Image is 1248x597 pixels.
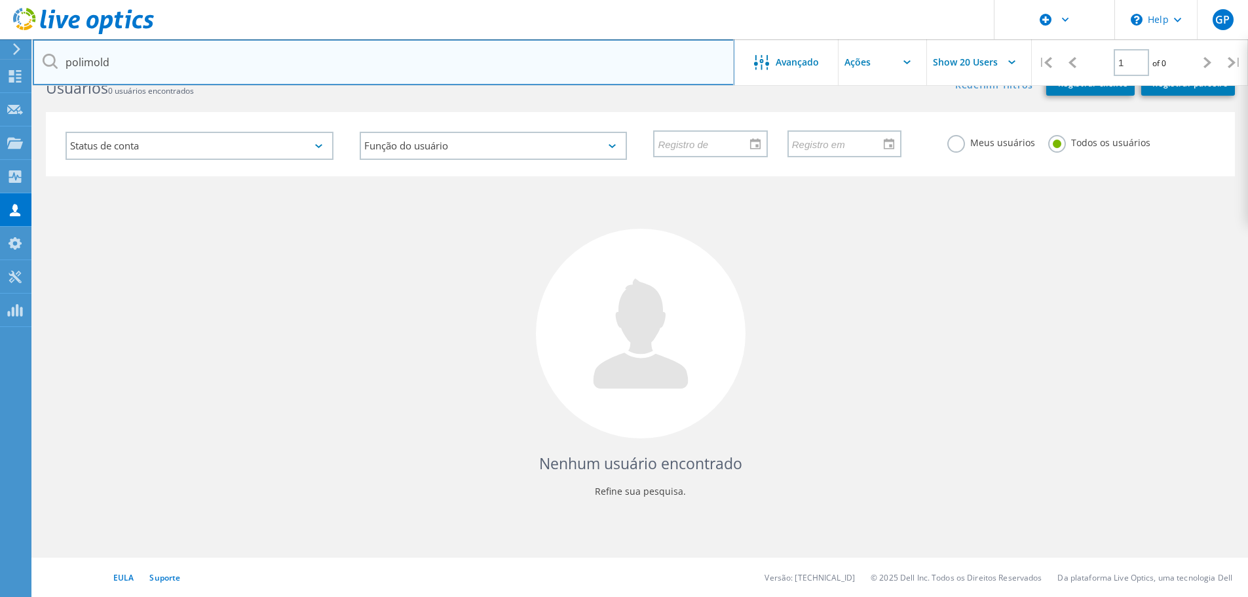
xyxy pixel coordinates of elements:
p: Refine sua pesquisa. [59,481,1222,502]
span: 0 usuários encontrados [108,85,194,96]
b: Usuários [46,77,108,98]
input: Registro em [789,131,891,156]
span: of 0 [1152,58,1166,69]
span: GP [1215,14,1230,25]
svg: \n [1131,14,1143,26]
div: Função do usuário [360,132,628,160]
label: Todos os usuários [1048,135,1150,147]
div: | [1032,39,1059,86]
li: Versão: [TECHNICAL_ID] [765,572,855,583]
input: Registro de [654,131,757,156]
a: Live Optics Dashboard [13,28,154,37]
li: © 2025 Dell Inc. Todos os Direitos Reservados [871,572,1042,583]
h4: Nenhum usuário encontrado [59,453,1222,474]
label: Meus usuários [947,135,1035,147]
div: | [1221,39,1248,86]
input: Pesquisar usuários por nome, email, empresa, etc. [33,39,734,85]
span: Avançado [776,58,819,67]
li: Da plataforma Live Optics, uma tecnologia Dell [1057,572,1232,583]
a: Suporte [149,572,180,583]
div: Status de conta [66,132,333,160]
a: EULA [113,572,134,583]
